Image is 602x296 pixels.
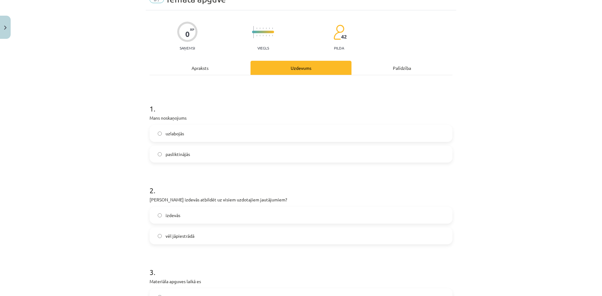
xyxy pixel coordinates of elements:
[190,28,194,31] span: XP
[269,28,270,29] img: icon-short-line-57e1e144782c952c97e751825c79c345078a6d821885a25fce030b3d8c18986b.svg
[185,30,190,39] div: 0
[166,151,190,158] span: pasliktinājās
[263,28,263,29] img: icon-short-line-57e1e144782c952c97e751825c79c345078a6d821885a25fce030b3d8c18986b.svg
[266,28,267,29] img: icon-short-line-57e1e144782c952c97e751825c79c345078a6d821885a25fce030b3d8c18986b.svg
[341,34,347,39] span: 42
[251,61,351,75] div: Uzdevums
[150,93,452,113] h1: 1 .
[334,46,344,50] p: pilda
[272,28,273,29] img: icon-short-line-57e1e144782c952c97e751825c79c345078a6d821885a25fce030b3d8c18986b.svg
[166,233,194,239] span: vēl jāpiestrādā
[150,257,452,276] h1: 3 .
[158,152,162,156] input: pasliktinājās
[166,130,184,137] span: uzlabojās
[4,26,7,30] img: icon-close-lesson-0947bae3869378f0d4975bcd49f059093ad1ed9edebbc8119c70593378902aed.svg
[333,24,344,40] img: students-c634bb4e5e11cddfef0936a35e636f08e4e9abd3cc4e673bd6f9a4125e45ecb1.svg
[272,35,273,36] img: icon-short-line-57e1e144782c952c97e751825c79c345078a6d821885a25fce030b3d8c18986b.svg
[150,115,452,121] p: Mans noskaņojums
[257,46,269,50] p: Viegls
[158,234,162,238] input: vēl jāpiestrādā
[166,212,180,219] span: izdevās
[351,61,452,75] div: Palīdzība
[266,35,267,36] img: icon-short-line-57e1e144782c952c97e751825c79c345078a6d821885a25fce030b3d8c18986b.svg
[177,46,198,50] p: Saņemsi
[158,132,162,136] input: uzlabojās
[158,213,162,217] input: izdevās
[150,196,452,203] p: [PERSON_NAME] izdevās atbildēt uz visiem uzdotajiem jautājumiem?
[269,35,270,36] img: icon-short-line-57e1e144782c952c97e751825c79c345078a6d821885a25fce030b3d8c18986b.svg
[263,35,263,36] img: icon-short-line-57e1e144782c952c97e751825c79c345078a6d821885a25fce030b3d8c18986b.svg
[150,61,251,75] div: Apraksts
[150,175,452,195] h1: 2 .
[150,278,452,285] p: Materiāla apguves laikā es
[253,26,254,38] img: icon-long-line-d9ea69661e0d244f92f715978eff75569469978d946b2353a9bb055b3ed8787d.svg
